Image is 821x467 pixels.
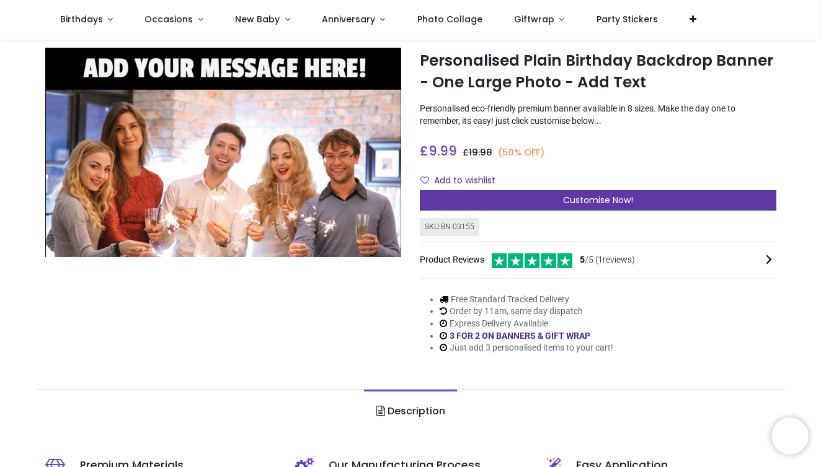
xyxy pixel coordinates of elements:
p: Personalised eco-friendly premium banner available in 8 sizes. Make the day one to remember, its ... [420,103,776,127]
span: New Baby [235,13,280,25]
span: Party Stickers [597,13,658,25]
a: Description [364,390,456,433]
span: Occasions [144,13,193,25]
li: Just add 3 personalised items to your cart! [440,342,613,354]
span: 9.99 [428,142,457,160]
div: SKU: BN-03155 [420,218,479,236]
li: Express Delivery Available [440,318,613,330]
span: 5 [580,255,585,264]
span: £ [463,146,492,159]
small: (50% OFF) [498,146,545,159]
a: 3 FOR 2 ON BANNERS & GIFT WRAP [450,331,590,341]
h1: Personalised Plain Birthday Backdrop Banner - One Large Photo - Add Text [420,50,776,93]
span: Birthdays [60,13,103,25]
button: Add to wishlistAdd to wishlist [420,170,506,191]
span: Anniversary [322,13,375,25]
span: £ [420,142,457,160]
li: Free Standard Tracked Delivery [440,294,613,306]
iframe: Brevo live chat [771,417,809,455]
span: /5 ( 1 reviews) [580,254,635,266]
img: Personalised Plain Birthday Backdrop Banner - One Large Photo - Add Text [45,48,402,257]
span: Customise Now! [563,194,633,206]
div: Product Reviews [420,251,776,268]
span: Giftwrap [514,13,554,25]
span: 19.98 [469,146,492,159]
i: Add to wishlist [420,176,429,185]
li: Order by 11am, same day dispatch [440,305,613,318]
span: Photo Collage [417,13,482,25]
